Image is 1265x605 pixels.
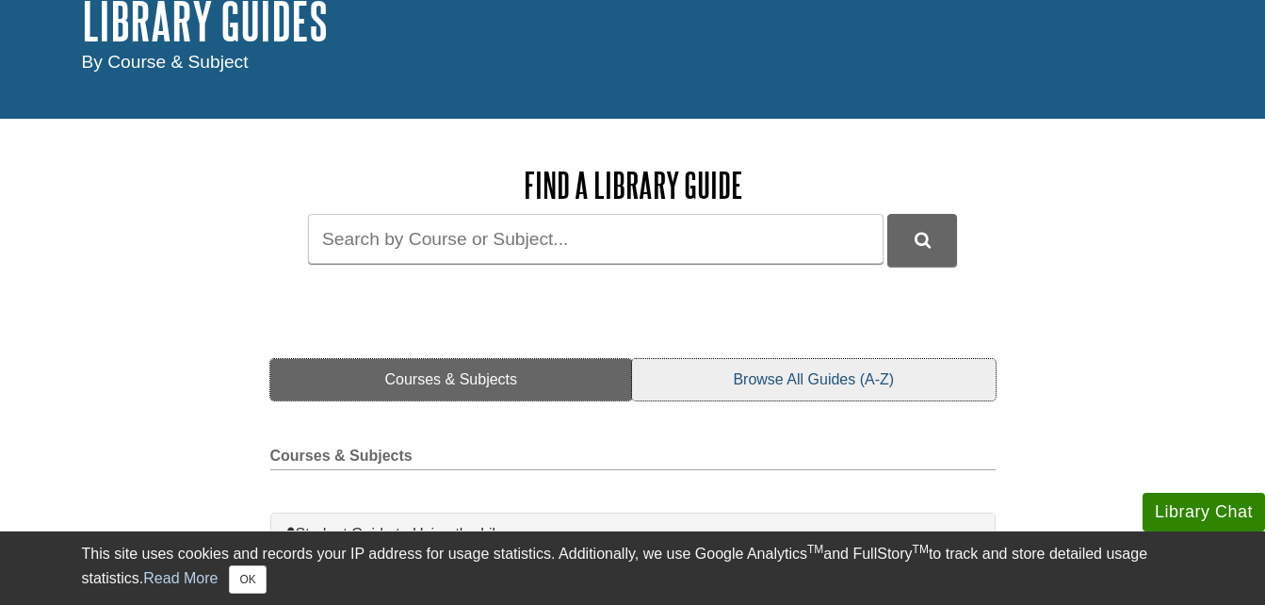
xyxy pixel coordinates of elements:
[270,359,633,401] a: Courses & Subjects
[270,166,996,204] h2: Find a Library Guide
[915,232,931,249] i: Search Library Guides
[913,543,929,556] sup: TM
[143,570,218,586] a: Read More
[229,565,266,594] button: Close
[887,214,957,266] button: DU Library Guides Search
[82,49,1184,76] div: By Course & Subject
[632,359,995,401] a: Browse All Guides (A-Z)
[1143,493,1265,531] button: Library Chat
[82,543,1184,594] div: This site uses cookies and records your IP address for usage statistics. Additionally, we use Goo...
[308,214,884,264] input: Search by Course or Subject...
[807,543,823,556] sup: TM
[285,523,981,546] a: Student Guide to Using the Library
[270,448,996,470] h2: Courses & Subjects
